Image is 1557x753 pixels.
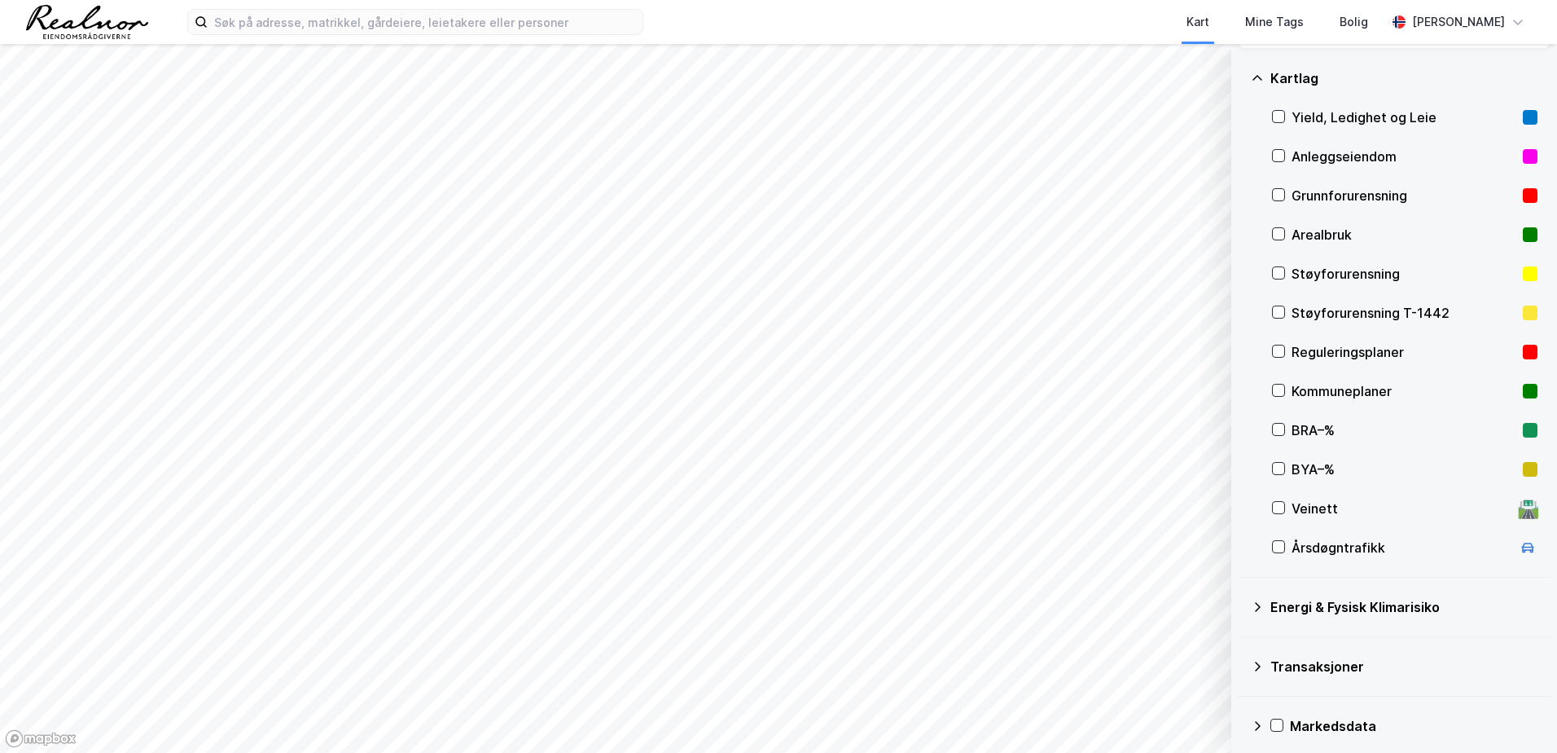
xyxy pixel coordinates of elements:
div: Årsdøgntrafikk [1292,538,1511,557]
div: Kommuneplaner [1292,381,1516,401]
div: Transaksjoner [1270,657,1537,676]
div: Kartlag [1270,68,1537,88]
div: Reguleringsplaner [1292,342,1516,362]
div: Støyforurensning [1292,264,1516,284]
div: Anleggseiendom [1292,147,1516,166]
div: Grunnforurensning [1292,186,1516,205]
iframe: Chat Widget [1476,675,1557,753]
div: Energi & Fysisk Klimarisiko [1270,597,1537,617]
div: 🛣️ [1517,498,1539,519]
div: Arealbruk [1292,225,1516,244]
div: Støyforurensning T-1442 [1292,303,1516,323]
div: Yield, Ledighet og Leie [1292,108,1516,127]
a: Mapbox homepage [5,729,77,748]
input: Søk på adresse, matrikkel, gårdeiere, leietakere eller personer [208,10,643,34]
div: Mine Tags [1245,12,1304,32]
div: [PERSON_NAME] [1412,12,1505,32]
div: Markedsdata [1290,716,1537,736]
img: realnor-logo.934646d98de889bb5806.png [26,5,148,39]
div: Kart [1186,12,1209,32]
div: Veinett [1292,499,1511,518]
div: Kontrollprogram for chat [1476,675,1557,753]
div: BYA–% [1292,460,1516,479]
div: Bolig [1340,12,1368,32]
div: BRA–% [1292,421,1516,440]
